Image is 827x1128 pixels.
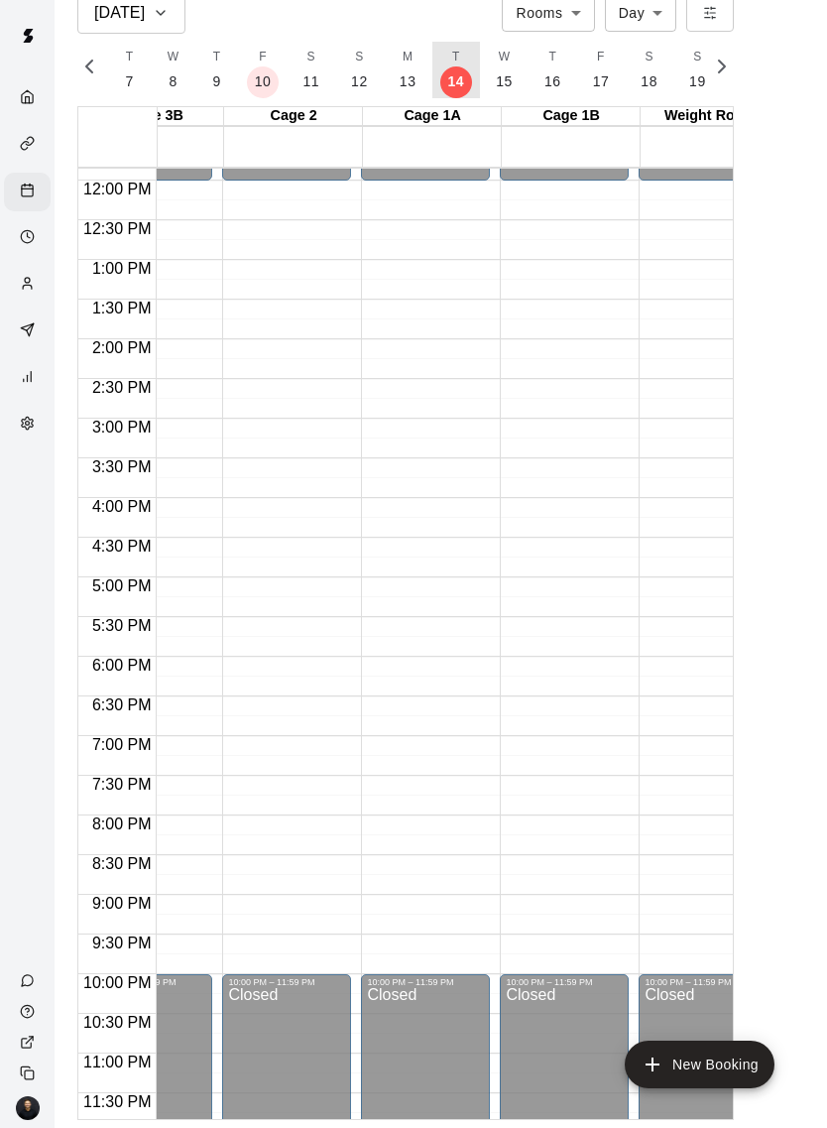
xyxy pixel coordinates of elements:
[78,1014,156,1031] span: 10:30 PM
[544,71,561,92] p: 16
[645,48,652,67] span: S
[259,48,267,67] span: F
[16,1096,40,1120] img: Gregory Lewandoski
[228,977,345,987] div: 10:00 PM – 11:59 PM
[108,42,152,98] button: T7
[287,42,335,98] button: S11
[87,419,157,436] span: 3:00 PM
[87,736,157,753] span: 7:00 PM
[496,71,513,92] p: 15
[4,1027,55,1058] a: View public page
[78,1093,156,1110] span: 11:30 PM
[432,42,481,98] button: T14
[239,42,288,98] button: F10
[448,71,465,92] p: 14
[78,220,156,237] span: 12:30 PM
[452,48,460,67] span: T
[195,42,239,98] button: T9
[87,657,157,674] span: 6:00 PM
[4,1058,55,1088] div: Copy public page link
[87,815,157,832] span: 8:00 PM
[224,107,363,126] div: Cage 2
[625,42,673,98] button: S18
[126,71,134,92] p: 7
[87,498,157,515] span: 4:00 PM
[87,260,157,277] span: 1:00 PM
[87,617,157,634] span: 5:30 PM
[87,379,157,396] span: 2:30 PM
[403,48,413,67] span: M
[8,16,48,56] img: Swift logo
[367,977,484,987] div: 10:00 PM – 11:59 PM
[126,48,134,67] span: T
[170,71,177,92] p: 8
[400,71,416,92] p: 13
[597,48,605,67] span: F
[625,1041,774,1088] button: add
[78,1054,156,1070] span: 11:00 PM
[641,71,657,92] p: 18
[351,71,368,92] p: 12
[255,71,272,92] p: 10
[78,181,156,197] span: 12:00 PM
[689,71,706,92] p: 19
[363,107,502,126] div: Cage 1A
[87,339,157,356] span: 2:00 PM
[78,974,156,991] span: 10:00 PM
[87,300,157,316] span: 1:30 PM
[4,965,55,996] a: Contact Us
[506,977,623,987] div: 10:00 PM – 11:59 PM
[87,895,157,912] span: 9:00 PM
[529,42,577,98] button: T16
[502,107,641,126] div: Cage 1B
[213,71,221,92] p: 9
[335,42,384,98] button: S12
[384,42,432,98] button: M13
[302,71,319,92] p: 11
[87,577,157,594] span: 5:00 PM
[87,538,157,555] span: 4:30 PM
[593,71,610,92] p: 17
[87,855,157,872] span: 8:30 PM
[4,996,55,1027] a: Visit help center
[87,776,157,793] span: 7:30 PM
[499,48,511,67] span: W
[693,48,701,67] span: S
[548,48,556,67] span: T
[87,935,157,951] span: 9:30 PM
[168,48,179,67] span: W
[87,458,157,475] span: 3:30 PM
[355,48,363,67] span: S
[152,42,195,98] button: W8
[673,42,722,98] button: S19
[480,42,529,98] button: W15
[87,696,157,713] span: 6:30 PM
[213,48,221,67] span: T
[641,107,779,126] div: Weight Room
[577,42,626,98] button: F17
[645,977,762,987] div: 10:00 PM – 11:59 PM
[307,48,315,67] span: S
